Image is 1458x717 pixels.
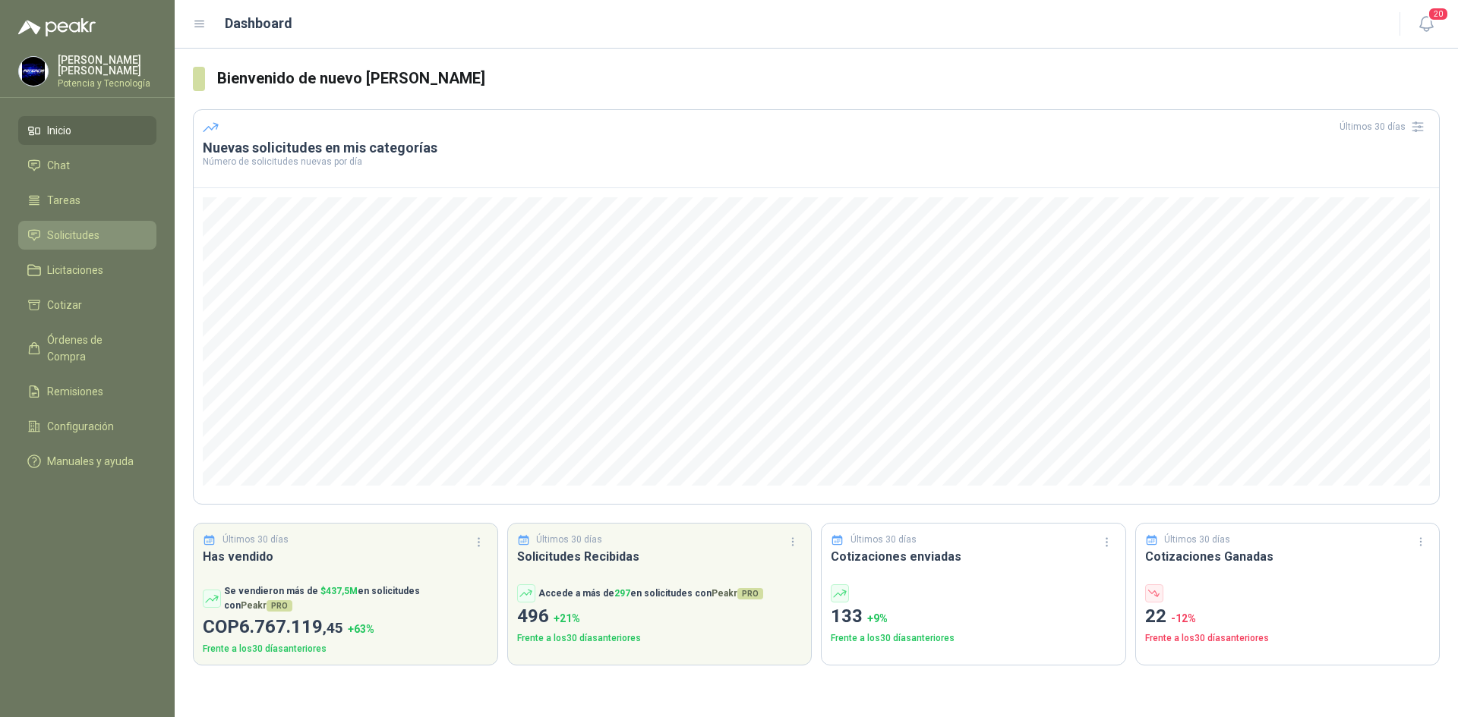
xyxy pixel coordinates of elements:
h3: Nuevas solicitudes en mis categorías [203,139,1430,157]
span: Tareas [47,192,80,209]
h1: Dashboard [225,13,292,34]
p: Últimos 30 días [850,533,917,547]
p: COP [203,613,488,642]
p: 22 [1145,602,1431,631]
span: PRO [737,588,763,599]
a: Chat [18,151,156,180]
p: Se vendieron más de en solicitudes con [224,584,488,613]
span: ,45 [323,619,343,637]
a: Manuales y ayuda [18,447,156,476]
p: Últimos 30 días [222,533,289,547]
a: Remisiones [18,377,156,406]
span: Licitaciones [47,262,103,278]
p: Frente a los 30 días anteriores [831,631,1116,646]
h3: Solicitudes Recibidas [517,547,803,566]
h3: Has vendido [203,547,488,566]
span: -12 % [1171,612,1196,624]
span: 20 [1428,7,1449,21]
p: Frente a los 30 días anteriores [1145,631,1431,646]
span: Peakr [712,588,763,599]
p: 496 [517,602,803,631]
span: Inicio [47,122,71,139]
span: + 21 % [554,612,580,624]
p: [PERSON_NAME] [PERSON_NAME] [58,55,156,76]
span: Solicitudes [47,227,99,244]
span: Chat [47,157,70,174]
a: Cotizar [18,291,156,319]
p: Frente a los 30 días anteriores [203,642,488,656]
img: Logo peakr [18,18,96,36]
div: Últimos 30 días [1340,115,1430,139]
a: Solicitudes [18,221,156,250]
span: Manuales y ayuda [47,453,134,470]
span: + 9 % [867,612,888,624]
span: $ 437,5M [320,586,358,596]
img: Company Logo [19,57,48,86]
span: Remisiones [47,383,103,400]
p: Accede a más de en solicitudes con [538,586,763,601]
a: Órdenes de Compra [18,325,156,371]
p: Últimos 30 días [536,533,602,547]
span: 297 [614,588,630,599]
span: Órdenes de Compra [47,332,142,365]
p: 133 [831,602,1116,631]
p: Frente a los 30 días anteriores [517,631,803,646]
span: PRO [267,600,292,612]
a: Licitaciones [18,256,156,285]
p: Potencia y Tecnología [58,79,156,88]
span: 6.767.119 [239,616,343,637]
button: 20 [1412,11,1440,38]
a: Tareas [18,186,156,215]
a: Inicio [18,116,156,145]
p: Número de solicitudes nuevas por día [203,157,1430,166]
h3: Cotizaciones Ganadas [1145,547,1431,566]
h3: Cotizaciones enviadas [831,547,1116,566]
a: Configuración [18,412,156,441]
span: + 63 % [348,623,374,635]
h3: Bienvenido de nuevo [PERSON_NAME] [217,67,1440,90]
span: Peakr [241,600,292,611]
span: Cotizar [47,297,82,313]
span: Configuración [47,418,114,435]
p: Últimos 30 días [1164,533,1230,547]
